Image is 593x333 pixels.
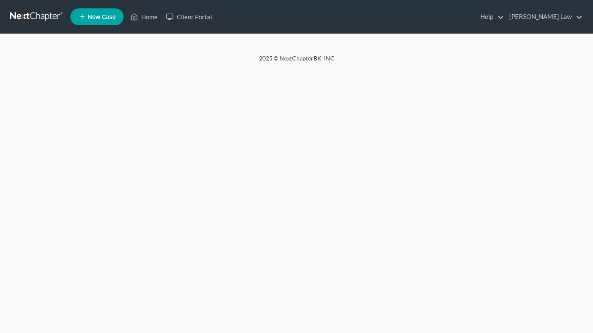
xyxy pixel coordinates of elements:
[126,9,162,24] a: Home
[505,9,583,24] a: [PERSON_NAME] Law
[162,9,216,24] a: Client Portal
[70,8,124,25] new-legal-case-button: New Case
[58,54,536,69] div: 2025 © NextChapterBK, INC
[476,9,504,24] a: Help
